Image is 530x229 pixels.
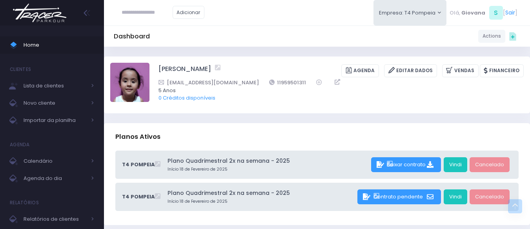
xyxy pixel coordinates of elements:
span: Calendário [24,156,86,166]
a: Adicionar [173,6,205,19]
a: Plano Quadrimestral 2x na semana - 2025 [168,157,368,165]
span: Contrato pendente [373,193,423,200]
span: Lista de clientes [24,81,86,91]
a: Vindi [444,157,467,172]
a: Agenda [341,64,379,77]
a: [PERSON_NAME] [158,64,211,77]
a: [EMAIL_ADDRESS][DOMAIN_NAME] [158,78,259,87]
h3: Planos Ativos [115,125,160,148]
span: Agenda do dia [24,173,86,184]
h4: Clientes [10,62,31,77]
span: Relatórios de clientes [24,214,86,224]
a: Sair [505,9,515,17]
a: Vindi [444,189,467,204]
span: T4 Pompeia [122,193,155,201]
span: Giovana [461,9,485,17]
a: Actions [478,30,505,43]
small: Início 18 de Fevereiro de 2025 [168,166,368,173]
span: Olá, [450,9,460,17]
span: S [489,6,503,20]
a: Editar Dados [384,64,437,77]
span: T4 Pompeia [122,161,155,169]
span: Importar da planilha [24,115,86,125]
a: Financeiro [480,64,524,77]
h4: Agenda [10,137,30,153]
a: Vendas [442,64,479,77]
div: Baixar contrato [371,157,441,172]
h4: Relatórios [10,195,39,211]
a: Plano Quadrimestral 2x na semana - 2025 [168,189,355,197]
span: Novo cliente [24,98,86,108]
div: [ ] [446,4,520,22]
h5: Dashboard [114,33,150,40]
a: 11959501311 [269,78,306,87]
img: Laura Lopes Rodrigues [110,63,149,102]
small: Início 18 de Fevereiro de 2025 [168,198,355,205]
span: 5 Anos [158,87,514,95]
span: Home [24,40,94,50]
a: 0 Créditos disponíveis [158,94,215,102]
